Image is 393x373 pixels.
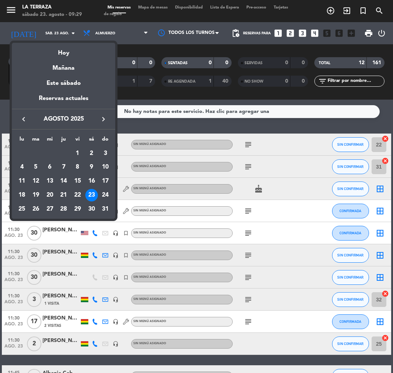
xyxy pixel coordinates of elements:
div: 10 [99,161,112,174]
th: domingo [99,135,113,146]
td: 9 de agosto de 2025 [85,160,99,175]
td: 30 de agosto de 2025 [85,202,99,216]
div: 28 [57,203,70,215]
div: 26 [30,203,42,215]
td: 17 de agosto de 2025 [99,174,113,188]
div: 16 [85,175,98,187]
th: sábado [85,135,99,146]
div: 2 [85,147,98,160]
td: 23 de agosto de 2025 [85,188,99,202]
div: 7 [57,161,70,174]
td: 31 de agosto de 2025 [99,202,113,216]
td: AGO. [15,146,71,160]
div: 5 [30,161,42,174]
div: Este sábado [12,73,115,94]
td: 4 de agosto de 2025 [15,160,29,175]
td: 6 de agosto de 2025 [43,160,57,175]
td: 18 de agosto de 2025 [15,188,29,202]
th: miércoles [43,135,57,146]
td: 29 de agosto de 2025 [71,202,85,216]
td: 3 de agosto de 2025 [99,146,113,160]
button: keyboard_arrow_right [97,114,110,124]
td: 15 de agosto de 2025 [71,174,85,188]
div: 23 [85,189,98,201]
div: 9 [85,161,98,174]
div: 22 [71,189,84,201]
th: martes [29,135,43,146]
td: 27 de agosto de 2025 [43,202,57,216]
div: 12 [30,175,42,187]
div: 21 [57,189,70,201]
td: 13 de agosto de 2025 [43,174,57,188]
div: 17 [99,175,112,187]
th: lunes [15,135,29,146]
div: 3 [99,147,112,160]
div: 15 [71,175,84,187]
div: 19 [30,189,42,201]
div: 20 [44,189,56,201]
div: 8 [71,161,84,174]
span: agosto 2025 [30,114,97,124]
td: 24 de agosto de 2025 [99,188,113,202]
i: keyboard_arrow_left [19,115,28,124]
div: 4 [16,161,28,174]
th: jueves [57,135,71,146]
td: 26 de agosto de 2025 [29,202,43,216]
i: keyboard_arrow_right [99,115,108,124]
td: 8 de agosto de 2025 [71,160,85,175]
div: 24 [99,189,112,201]
td: 2 de agosto de 2025 [85,146,99,160]
td: 1 de agosto de 2025 [71,146,85,160]
td: 25 de agosto de 2025 [15,202,29,216]
div: 11 [16,175,28,187]
button: keyboard_arrow_left [17,114,30,124]
div: Reservas actuales [12,94,115,109]
div: Mañana [12,58,115,73]
div: 18 [16,189,28,201]
div: 1 [71,147,84,160]
td: 16 de agosto de 2025 [85,174,99,188]
td: 12 de agosto de 2025 [29,174,43,188]
div: 31 [99,203,112,215]
td: 10 de agosto de 2025 [99,160,113,175]
div: Hoy [12,43,115,58]
td: 14 de agosto de 2025 [57,174,71,188]
div: 29 [71,203,84,215]
td: 28 de agosto de 2025 [57,202,71,216]
th: viernes [71,135,85,146]
div: 30 [85,203,98,215]
div: 6 [44,161,56,174]
div: 25 [16,203,28,215]
td: 7 de agosto de 2025 [57,160,71,175]
td: 21 de agosto de 2025 [57,188,71,202]
td: 22 de agosto de 2025 [71,188,85,202]
div: 14 [57,175,70,187]
td: 5 de agosto de 2025 [29,160,43,175]
td: 19 de agosto de 2025 [29,188,43,202]
div: 27 [44,203,56,215]
td: 20 de agosto de 2025 [43,188,57,202]
div: 13 [44,175,56,187]
td: 11 de agosto de 2025 [15,174,29,188]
